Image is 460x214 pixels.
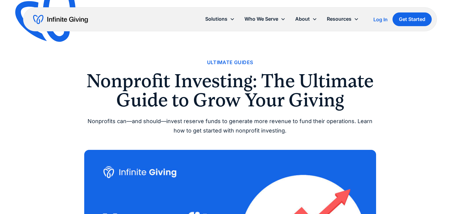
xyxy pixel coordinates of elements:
[244,15,278,23] div: Who We Serve
[200,12,240,26] div: Solutions
[290,12,322,26] div: About
[295,15,310,23] div: About
[240,12,290,26] div: Who We Serve
[373,16,388,23] a: Log In
[33,15,88,24] a: home
[373,17,388,22] div: Log In
[327,15,351,23] div: Resources
[207,58,253,67] a: Ultimate Guides
[84,71,376,109] h1: Nonprofit Investing: The Ultimate Guide to Grow Your Giving
[322,12,364,26] div: Resources
[205,15,227,23] div: Solutions
[84,117,376,135] div: Nonprofits can—and should—invest reserve funds to generate more revenue to fund their operations....
[393,12,432,26] a: Get Started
